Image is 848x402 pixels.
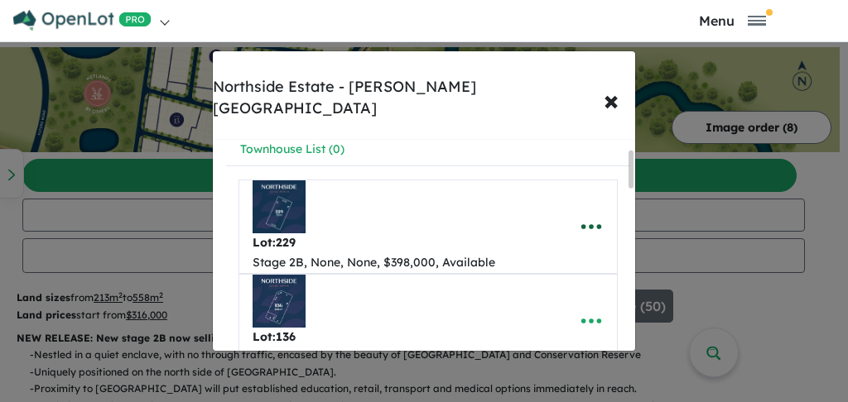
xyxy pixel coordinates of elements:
[213,76,635,119] div: Northside Estate - [PERSON_NAME][GEOGRAPHIC_DATA]
[604,82,619,117] span: ×
[276,235,296,250] span: 229
[253,275,306,328] img: Northside%20Estate%20-%20Clyde%20North%20-%20Lot%20136___1736828510.webp
[253,329,296,344] b: Lot:
[630,12,836,28] button: Toggle navigation
[240,140,344,160] div: Townhouse List ( 0 )
[253,235,296,250] b: Lot:
[276,329,296,344] span: 136
[253,180,306,233] img: Northside%20Estate%20-%20Clyde%20North%20-%20Lot%20229___1736828509.jpg
[253,253,495,273] div: Stage 2B, None, None, $398,000, Available
[13,10,152,31] img: Openlot PRO Logo White
[253,347,495,367] div: Stage 1B, None, None, $412,000, Available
